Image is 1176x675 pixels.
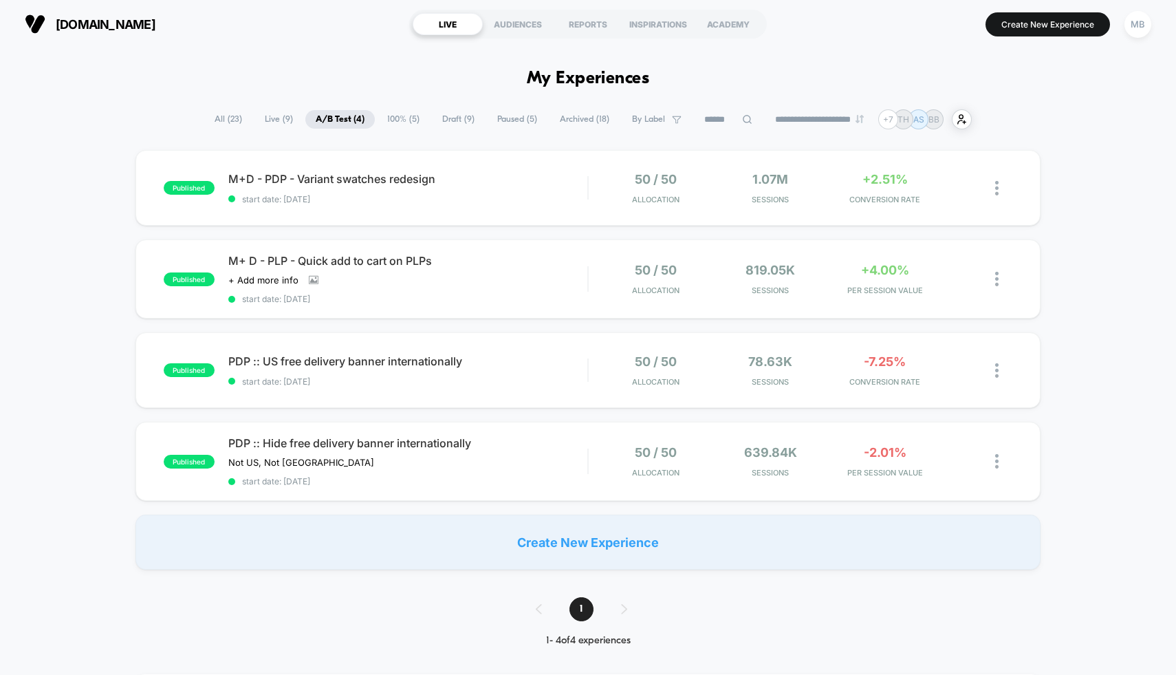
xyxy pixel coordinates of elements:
span: Allocation [632,377,679,387]
span: M+D - PDP - Variant swatches redesign [228,172,588,186]
div: REPORTS [553,13,623,35]
span: Sessions [717,286,824,295]
span: Draft ( 9 ) [432,110,485,129]
span: start date: [DATE] [228,194,588,204]
div: + 7 [878,109,898,129]
span: 78.63k [748,354,792,369]
span: Archived ( 18 ) [549,110,620,129]
span: Sessions [717,195,824,204]
img: Visually logo [25,14,45,34]
span: start date: [DATE] [228,294,588,304]
img: close [995,181,999,195]
img: close [995,272,999,286]
div: AUDIENCES [483,13,553,35]
div: 1 - 4 of 4 experiences [522,635,655,647]
span: published [164,272,215,286]
span: 1.07M [752,172,788,186]
span: PDP :: US free delivery banner internationally [228,354,588,368]
span: start date: [DATE] [228,376,588,387]
span: start date: [DATE] [228,476,588,486]
span: CONVERSION RATE [831,377,938,387]
span: PER SESSION VALUE [831,468,938,478]
span: Paused ( 5 ) [487,110,547,129]
div: LIVE [413,13,483,35]
span: 100% ( 5 ) [377,110,430,129]
button: Create New Experience [986,12,1110,36]
button: [DOMAIN_NAME] [21,13,160,35]
span: 1 [569,597,594,621]
span: 639.84k [744,445,797,460]
p: AS [913,114,924,125]
div: INSPIRATIONS [623,13,693,35]
p: TH [897,114,909,125]
span: M+ D - PLP - Quick add to cart on PLPs [228,254,588,268]
span: All ( 23 ) [204,110,252,129]
span: Sessions [717,377,824,387]
span: -2.01% [864,445,906,460]
span: Live ( 9 ) [254,110,303,129]
span: PER SESSION VALUE [831,286,938,295]
span: Sessions [717,468,824,478]
span: published [164,363,215,377]
span: PDP :: Hide free delivery banner internationally [228,436,588,450]
span: +2.51% [862,172,908,186]
span: 50 / 50 [635,445,677,460]
div: MB [1124,11,1151,38]
img: close [995,454,999,469]
div: ACADEMY [693,13,763,35]
h1: My Experiences [527,69,650,89]
span: [DOMAIN_NAME] [56,17,155,32]
div: Create New Experience [135,515,1041,570]
span: 50 / 50 [635,263,677,277]
span: 50 / 50 [635,354,677,369]
span: published [164,181,215,195]
span: By Label [632,114,665,125]
span: +4.00% [861,263,909,277]
span: Not US, Not [GEOGRAPHIC_DATA] [228,457,374,468]
span: Allocation [632,195,679,204]
img: close [995,363,999,378]
span: Allocation [632,468,679,478]
img: end [856,115,864,123]
span: CONVERSION RATE [831,195,938,204]
span: 819.05k [745,263,795,277]
span: published [164,455,215,469]
span: + Add more info [228,275,298,286]
span: Allocation [632,286,679,295]
button: MB [1120,10,1155,39]
span: A/B Test ( 4 ) [305,110,375,129]
p: BB [928,114,939,125]
span: -7.25% [864,354,906,369]
span: 50 / 50 [635,172,677,186]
